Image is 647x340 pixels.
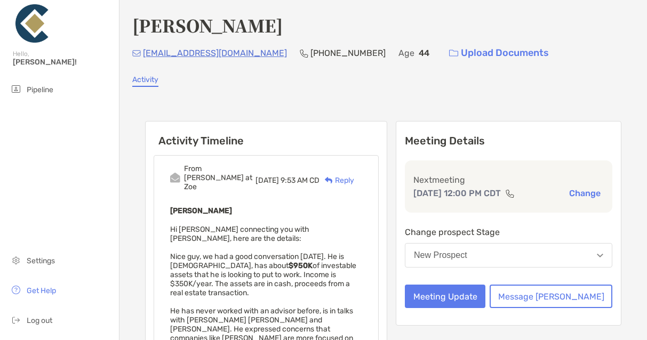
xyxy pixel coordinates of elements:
span: Settings [27,256,55,265]
img: button icon [449,50,458,57]
img: get-help icon [10,284,22,296]
button: Meeting Update [405,285,485,308]
span: [DATE] [255,176,279,185]
img: communication type [505,189,515,198]
img: settings icon [10,254,22,266]
span: Pipeline [27,85,53,94]
img: logout icon [10,313,22,326]
p: Next meeting [413,173,604,187]
img: Email Icon [132,50,141,56]
img: pipeline icon [10,83,22,95]
p: Age [398,46,414,60]
p: Meeting Details [405,134,612,148]
a: Activity [132,75,158,87]
p: [DATE] 12:00 PM CDT [413,187,501,200]
span: Get Help [27,286,56,295]
p: 44 [419,46,429,60]
img: Open dropdown arrow [597,254,603,257]
p: [EMAIL_ADDRESS][DOMAIN_NAME] [143,46,287,60]
h4: [PERSON_NAME] [132,13,283,37]
h6: Activity Timeline [146,122,387,147]
img: Reply icon [325,177,333,184]
img: Event icon [170,173,180,183]
span: 9:53 AM CD [281,176,319,185]
div: Reply [319,175,354,186]
img: Zoe Logo [13,4,51,43]
p: [PHONE_NUMBER] [310,46,386,60]
b: [PERSON_NAME] [170,206,232,215]
span: Log out [27,316,52,325]
p: Change prospect Stage [405,225,612,239]
div: From [PERSON_NAME] at Zoe [184,164,255,191]
a: Upload Documents [442,42,556,64]
span: [PERSON_NAME]! [13,58,113,67]
button: New Prospect [405,243,612,268]
button: Change [566,188,604,199]
strong: $950K [289,261,313,270]
img: Phone Icon [300,49,308,58]
div: New Prospect [414,250,467,260]
button: Message [PERSON_NAME] [490,285,612,308]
